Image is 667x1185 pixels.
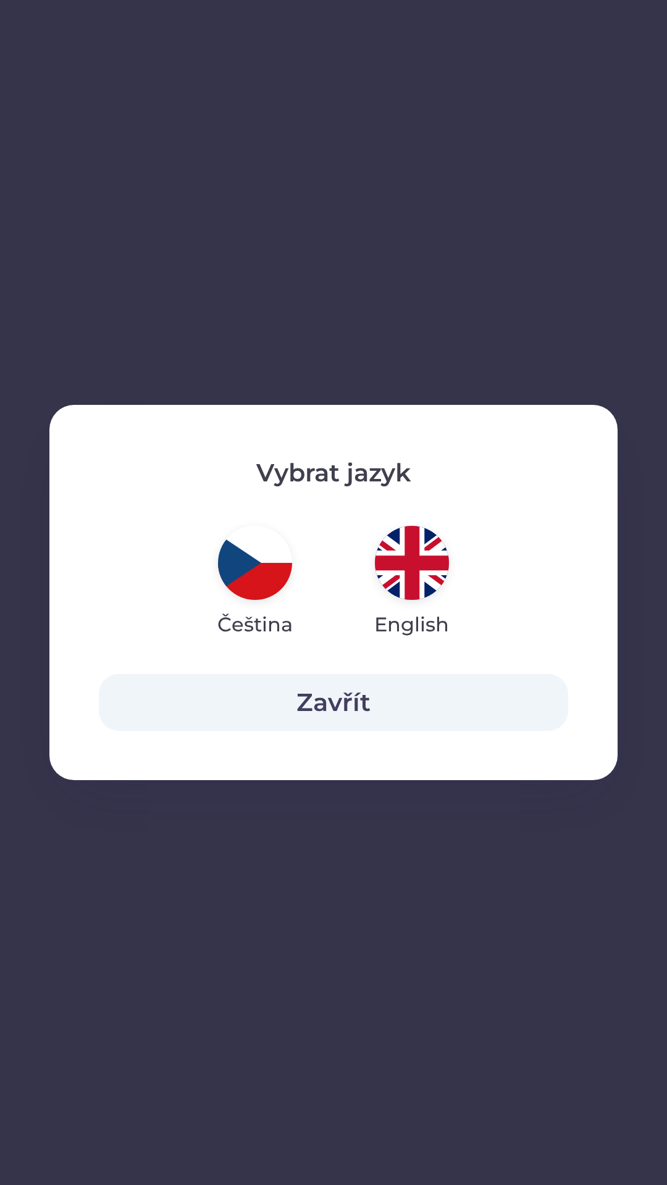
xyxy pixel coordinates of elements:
p: Vybrat jazyk [99,454,568,491]
button: English [345,516,479,649]
img: cs flag [218,526,292,600]
p: English [374,610,449,639]
img: en flag [375,526,449,600]
button: Zavřít [99,674,568,731]
button: Čeština [188,516,322,649]
p: Čeština [217,610,293,639]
